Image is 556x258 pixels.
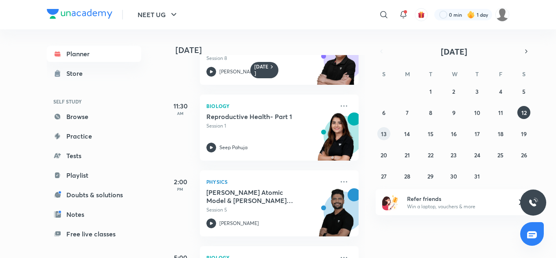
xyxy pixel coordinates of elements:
p: [PERSON_NAME] [219,68,259,75]
abbr: July 15, 2025 [428,130,433,138]
button: July 11, 2025 [494,106,507,119]
img: streak [467,11,475,19]
abbr: July 10, 2025 [474,109,480,117]
a: Playlist [47,167,141,183]
p: Biology [206,101,334,111]
img: ttu [528,198,538,207]
abbr: July 21, 2025 [405,151,410,159]
abbr: July 19, 2025 [521,130,527,138]
button: avatar [415,8,428,21]
button: July 14, 2025 [401,127,414,140]
button: July 19, 2025 [517,127,530,140]
button: July 3, 2025 [471,85,484,98]
button: July 12, 2025 [517,106,530,119]
abbr: July 5, 2025 [522,88,525,95]
abbr: July 31, 2025 [474,172,480,180]
img: Saniya Mustafa [495,8,509,22]
p: PM [164,187,197,192]
h5: Bohr's Atomic Model & Bohr's Postulates [206,188,308,205]
abbr: July 27, 2025 [381,172,387,180]
button: July 18, 2025 [494,127,507,140]
h5: 2:00 [164,177,197,187]
abbr: July 20, 2025 [381,151,387,159]
h4: [DATE] [175,45,367,55]
button: July 10, 2025 [471,106,484,119]
p: Session 8 [206,55,334,62]
abbr: Wednesday [452,70,457,78]
abbr: Monday [405,70,410,78]
a: Store [47,65,141,82]
button: July 7, 2025 [401,106,414,119]
p: [PERSON_NAME] [219,220,259,227]
abbr: July 6, 2025 [382,109,385,117]
p: Physics [206,177,334,187]
abbr: July 3, 2025 [475,88,479,95]
abbr: July 26, 2025 [521,151,527,159]
abbr: Tuesday [429,70,432,78]
abbr: July 8, 2025 [429,109,432,117]
a: Tests [47,148,141,164]
button: July 5, 2025 [517,85,530,98]
abbr: July 12, 2025 [521,109,527,117]
button: July 13, 2025 [377,127,390,140]
img: unacademy [314,188,359,245]
abbr: July 17, 2025 [475,130,480,138]
button: July 25, 2025 [494,148,507,161]
a: Planner [47,46,141,62]
abbr: July 2, 2025 [452,88,455,95]
abbr: July 25, 2025 [497,151,503,159]
button: July 28, 2025 [401,170,414,183]
img: referral [382,194,398,210]
abbr: July 4, 2025 [499,88,502,95]
button: July 30, 2025 [447,170,460,183]
a: Doubts & solutions [47,187,141,203]
abbr: Saturday [522,70,525,78]
a: Notes [47,206,141,223]
abbr: July 9, 2025 [452,109,455,117]
p: Seep Pahuja [219,144,247,151]
h6: Refer friends [407,194,507,203]
img: unacademy [314,37,359,93]
abbr: Thursday [475,70,479,78]
button: July 22, 2025 [424,148,437,161]
span: [DATE] [441,46,467,57]
button: July 6, 2025 [377,106,390,119]
h5: 11:30 [164,101,197,111]
p: Session 1 [206,122,334,130]
p: AM [164,111,197,116]
a: Company Logo [47,9,112,21]
abbr: July 18, 2025 [498,130,503,138]
button: July 31, 2025 [471,170,484,183]
button: July 27, 2025 [377,170,390,183]
button: [DATE] [387,46,521,57]
p: Session 5 [206,206,334,214]
h6: SELF STUDY [47,95,141,108]
abbr: July 11, 2025 [498,109,503,117]
abbr: Sunday [382,70,385,78]
a: Free live classes [47,226,141,242]
button: July 29, 2025 [424,170,437,183]
img: unacademy [314,112,359,169]
img: Company Logo [47,9,112,19]
a: Browse [47,108,141,125]
a: Practice [47,128,141,144]
p: Win a laptop, vouchers & more [407,203,507,210]
abbr: Friday [499,70,502,78]
button: July 2, 2025 [447,85,460,98]
abbr: July 14, 2025 [404,130,410,138]
abbr: July 29, 2025 [427,172,433,180]
abbr: July 30, 2025 [450,172,457,180]
h5: Reproductive Health- Part 1 [206,112,308,121]
button: July 26, 2025 [517,148,530,161]
abbr: July 16, 2025 [451,130,457,138]
button: July 24, 2025 [471,148,484,161]
button: July 17, 2025 [471,127,484,140]
abbr: July 22, 2025 [428,151,433,159]
button: July 15, 2025 [424,127,437,140]
button: July 4, 2025 [494,85,507,98]
button: July 23, 2025 [447,148,460,161]
abbr: July 24, 2025 [474,151,480,159]
div: Store [66,68,88,78]
img: avatar [418,11,425,18]
button: July 8, 2025 [424,106,437,119]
